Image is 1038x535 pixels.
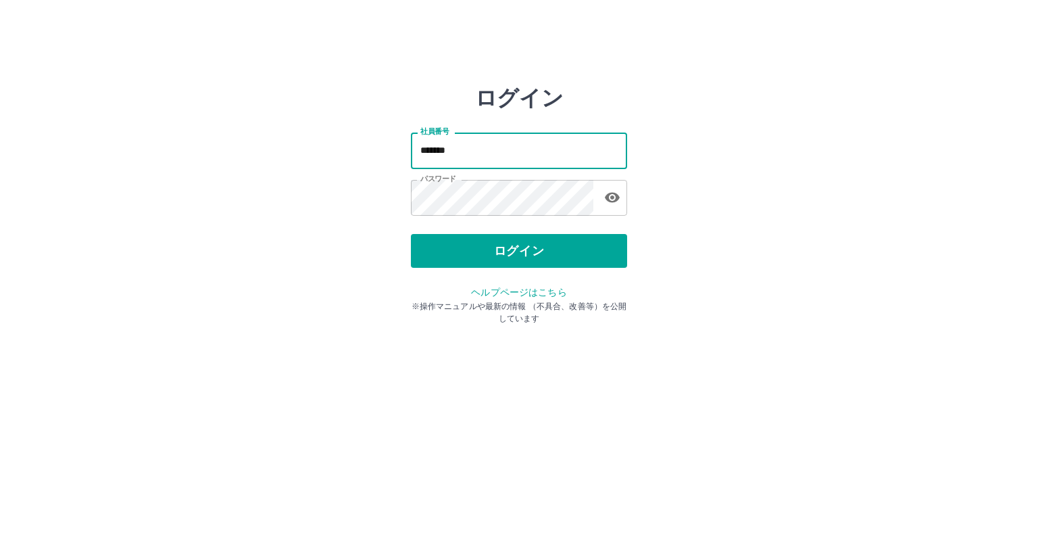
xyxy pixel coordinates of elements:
a: ヘルプページはこちら [471,287,566,298]
label: 社員番号 [420,126,449,137]
p: ※操作マニュアルや最新の情報 （不具合、改善等）を公開しています [411,300,627,325]
button: ログイン [411,234,627,268]
label: パスワード [420,174,456,184]
h2: ログイン [475,85,564,111]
